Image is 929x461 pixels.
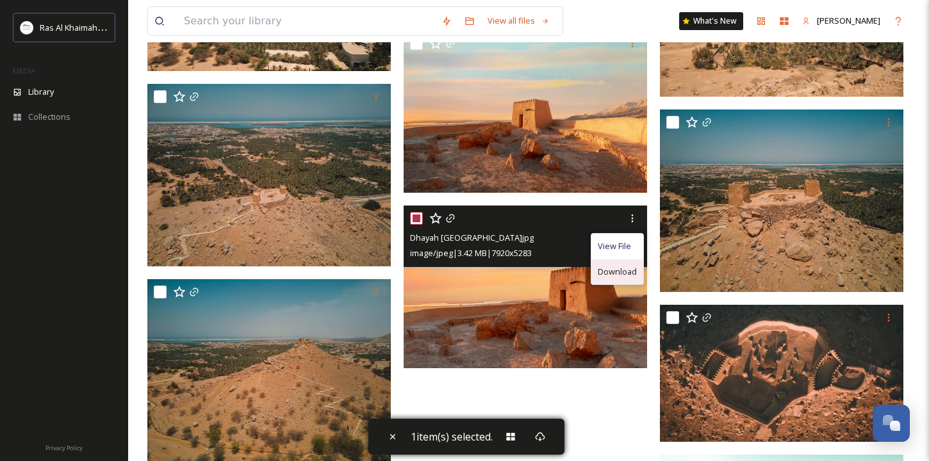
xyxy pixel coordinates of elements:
span: View File [598,240,631,252]
span: Privacy Policy [45,444,83,452]
span: image/jpeg | 3.42 MB | 7920 x 5283 [410,247,532,259]
img: Dhaya Fort .jpg [660,109,903,292]
span: Ras Al Khaimah Tourism Development Authority [40,21,221,33]
input: Search your library [177,7,435,35]
a: View all files [481,8,556,33]
span: MEDIA [13,66,35,76]
span: 1 item(s) selected. [411,430,493,444]
a: Privacy Policy [45,439,83,455]
span: Collections [28,111,70,123]
img: Dhayah Fort Aerial view.jpg [660,305,903,441]
span: [PERSON_NAME] [817,15,880,26]
img: Dhaya Fort .jpg [147,84,391,266]
span: Dhayah [GEOGRAPHIC_DATA]jpg [410,232,534,243]
img: Logo_RAKTDA_RGB-01.png [21,21,33,34]
span: Download [598,266,637,278]
span: Library [28,86,54,98]
a: [PERSON_NAME] [796,8,887,33]
button: Open Chat [873,405,910,442]
img: Dhayah Fort Sunset.jpg [404,206,647,368]
a: What's New [679,12,743,30]
img: dhayah fort.jpg [404,31,647,193]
